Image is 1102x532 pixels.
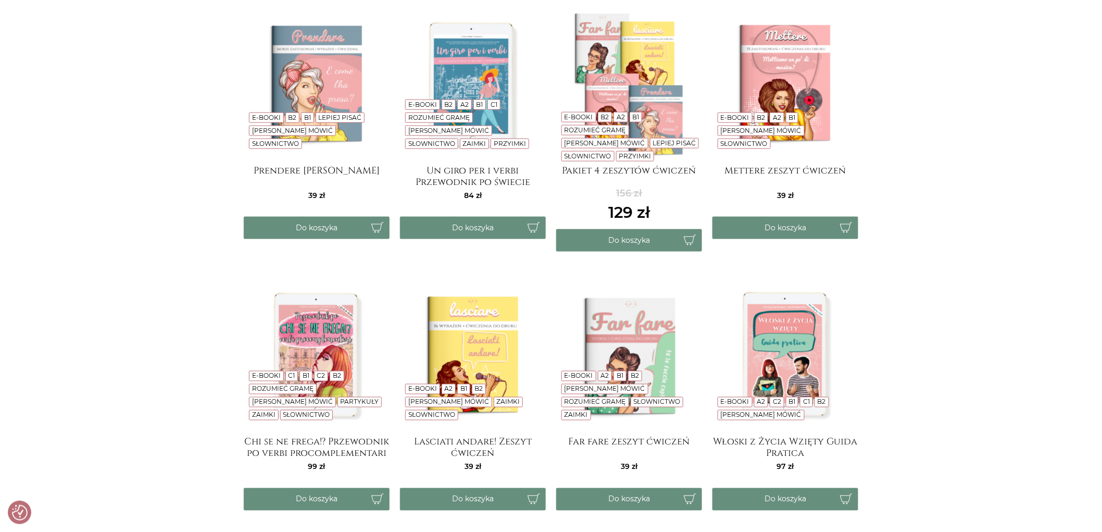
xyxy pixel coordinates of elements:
[621,462,637,472] span: 39
[556,165,702,186] a: Pakiet 4 zeszytów ćwiczeń
[460,101,469,108] a: A2
[408,385,437,393] a: E-booki
[244,488,390,511] button: Do koszyka
[12,505,28,521] img: Revisit consent button
[608,201,650,224] ins: 129
[712,217,858,239] button: Do koszyka
[464,191,482,200] span: 84
[340,398,379,406] a: Partykuły
[633,398,680,406] a: Słownictwo
[400,488,546,511] button: Do koszyka
[494,140,526,147] a: Przyimki
[721,114,749,121] a: E-booki
[565,113,593,121] a: E-booki
[633,113,640,121] a: B1
[721,140,768,147] a: Słownictwo
[244,217,390,239] button: Do koszyka
[757,398,765,406] a: A2
[475,385,483,393] a: B2
[304,114,311,121] a: B1
[462,140,486,147] a: Zaimki
[444,101,453,108] a: B2
[491,101,497,108] a: C1
[444,385,453,393] a: A2
[408,114,470,121] a: Rozumieć gramę
[460,385,467,393] a: B1
[400,165,546,186] a: Un giro per i verbi Przewodnik po świecie włoskich czasowników
[803,398,810,406] a: C1
[283,411,330,419] a: Słownictwo
[308,462,325,472] span: 99
[496,398,520,406] a: Zaimki
[252,372,281,380] a: E-booki
[252,127,333,134] a: [PERSON_NAME] mówić
[288,372,295,380] a: C1
[653,139,696,147] a: Lepiej pisać
[773,398,781,406] a: C2
[600,113,609,121] a: B2
[712,165,858,186] a: Mettere zeszyt ćwiczeń
[565,385,645,393] a: [PERSON_NAME] mówić
[721,398,749,406] a: E-booki
[565,372,593,380] a: E-booki
[777,462,794,472] span: 97
[619,152,651,160] a: Przyimki
[244,437,390,457] a: Chi se ne frega!? Przewodnik po verbi procomplementari
[319,114,362,121] a: Lepiej pisać
[252,411,275,419] a: Zaimki
[400,437,546,457] a: Lasciati andare! Zeszyt ćwiczeń
[465,462,481,472] span: 39
[631,372,640,380] a: B2
[600,372,609,380] a: A2
[757,114,765,121] a: B2
[303,372,309,380] a: B1
[408,127,489,134] a: [PERSON_NAME] mówić
[712,437,858,457] a: Włoski z Życia Wzięty Guida Pratica
[288,114,296,121] a: B2
[252,140,299,147] a: Słownictwo
[777,191,794,200] span: 39
[408,411,455,419] a: Słownictwo
[789,114,796,121] a: B1
[556,229,702,252] button: Do koszyka
[565,152,611,160] a: Słownictwo
[818,398,826,406] a: B2
[773,114,781,121] a: A2
[608,187,650,201] del: 156
[308,191,325,200] span: 39
[556,488,702,511] button: Do koszyka
[252,398,333,406] a: [PERSON_NAME] mówić
[789,398,796,406] a: B1
[712,488,858,511] button: Do koszyka
[617,113,625,121] a: A2
[477,101,483,108] a: B1
[317,372,325,380] a: C2
[565,126,626,134] a: Rozumieć gramę
[565,411,588,419] a: Zaimki
[556,437,702,457] a: Far fare zeszyt ćwiczeń
[408,101,437,108] a: E-booki
[244,165,390,186] a: Prendere [PERSON_NAME]
[408,140,455,147] a: Słownictwo
[408,398,489,406] a: [PERSON_NAME] mówić
[565,398,626,406] a: Rozumieć gramę
[721,411,802,419] a: [PERSON_NAME] mówić
[721,127,802,134] a: [PERSON_NAME] mówić
[333,372,341,380] a: B2
[400,217,546,239] button: Do koszyka
[252,385,314,393] a: Rozumieć gramę
[12,505,28,521] button: Preferencje co do zgód
[617,372,623,380] a: B1
[252,114,281,121] a: E-booki
[565,139,645,147] a: [PERSON_NAME] mówić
